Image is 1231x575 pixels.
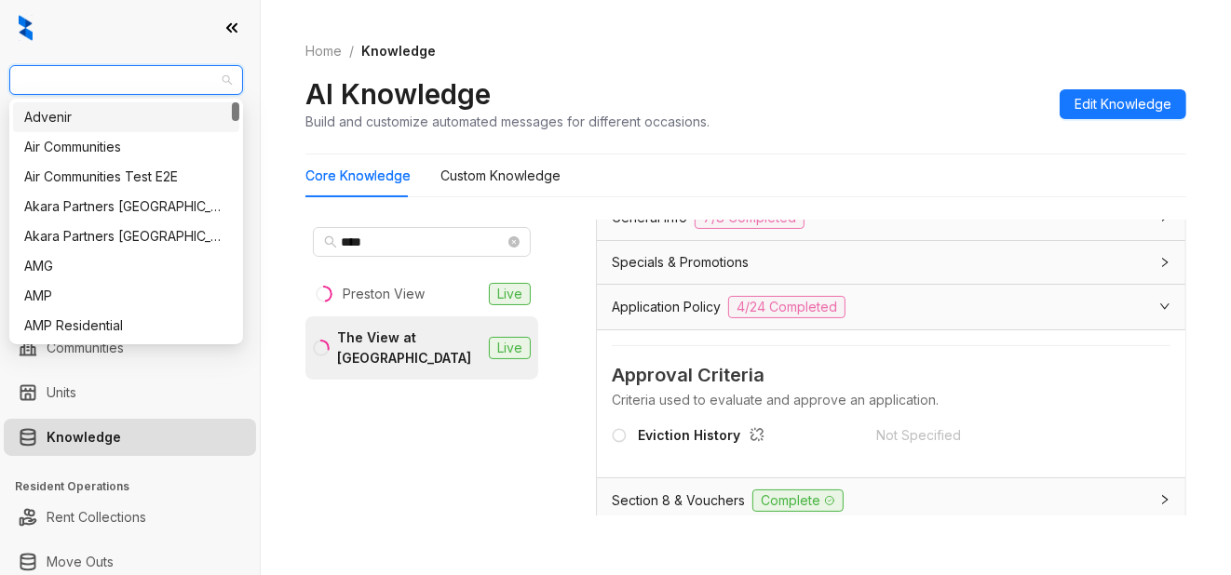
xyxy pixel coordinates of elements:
li: Rent Collections [4,499,256,536]
a: Knowledge [47,419,121,456]
div: Custom Knowledge [440,166,561,186]
li: Leads [4,125,256,162]
span: Application Policy [612,297,721,317]
li: Leasing [4,205,256,242]
div: AMG [24,256,228,276]
span: collapsed [1159,494,1170,505]
span: Complete [752,489,844,512]
span: Knowledge [361,43,436,59]
span: 4/24 Completed [728,296,845,318]
li: Collections [4,249,256,287]
div: Akara Partners Nashville [13,192,239,221]
div: Application Policy4/24 Completed [597,285,1185,329]
div: Air Communities Test E2E [13,162,239,192]
span: expanded [1159,301,1170,312]
span: Live [489,337,531,359]
span: Magnolia Capital [20,66,232,94]
span: collapsed [1159,257,1170,268]
h3: Resident Operations [15,478,260,495]
div: Build and customize automated messages for different occasions. [305,112,710,131]
li: Knowledge [4,419,256,456]
div: Air Communities [13,132,239,162]
div: Akara Partners [GEOGRAPHIC_DATA] [24,196,228,217]
a: Communities [47,329,124,367]
span: Live [489,283,531,305]
li: Communities [4,329,256,367]
span: Section 8 & Vouchers [612,490,745,511]
div: Akara Partners [GEOGRAPHIC_DATA] [24,226,228,247]
span: search [324,235,337,248]
span: Specials & Promotions [612,252,749,273]
span: close-circle [508,236,520,247]
div: Eviction History [638,425,772,449]
div: Not Specified [876,425,1118,446]
div: AMP [24,286,228,306]
div: AMP [13,281,239,311]
a: Rent Collections [47,499,146,536]
div: AMP Residential [24,315,228,336]
div: Core Knowledge [305,166,411,186]
div: Criteria used to evaluate and approve an application. [612,390,1170,410]
span: Approval Criteria [612,361,1170,390]
a: Home [302,41,345,61]
div: Akara Partners Phoenix [13,221,239,251]
div: AMP Residential [13,311,239,341]
div: Advenir [13,102,239,132]
div: Advenir [24,107,228,127]
button: Edit Knowledge [1060,89,1186,119]
div: Air Communities [24,137,228,157]
div: Air Communities Test E2E [24,167,228,187]
div: Section 8 & VouchersComplete [597,478,1185,523]
div: Preston View [343,284,425,304]
li: / [349,41,354,61]
div: Specials & Promotions [597,241,1185,284]
span: Edit Knowledge [1075,94,1171,114]
div: The View at [GEOGRAPHIC_DATA] [337,328,481,368]
li: Units [4,374,256,411]
div: AMG [13,251,239,281]
h2: AI Knowledge [305,76,491,112]
a: Units [47,374,76,411]
img: logo [19,15,33,41]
